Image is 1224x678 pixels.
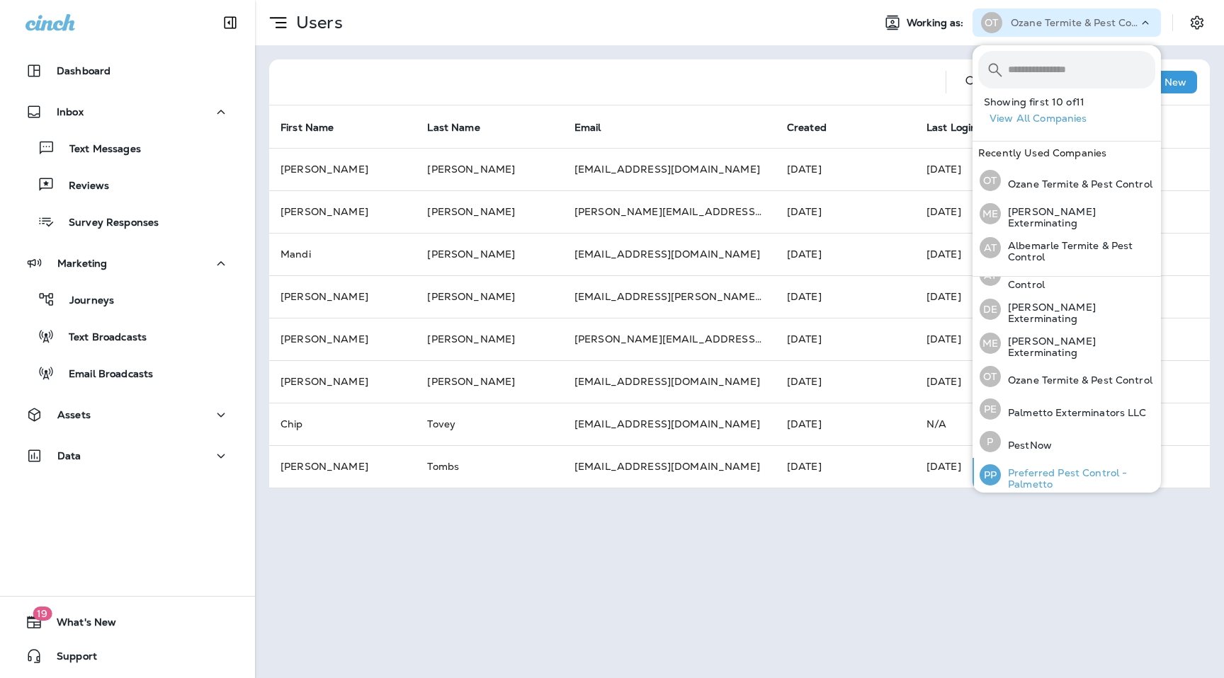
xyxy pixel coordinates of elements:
[14,358,241,388] button: Email Broadcasts
[57,65,110,76] p: Dashboard
[14,321,241,351] button: Text Broadcasts
[14,642,241,670] button: Support
[980,170,1001,191] div: OT
[55,217,159,230] p: Survey Responses
[973,425,1161,458] button: PPestNow
[1001,374,1152,386] p: Ozane Termite & Pest Control
[55,143,141,156] p: Text Messages
[57,258,107,269] p: Marketing
[973,360,1161,393] button: OTOzane Termite & Pest Control
[980,333,1001,354] div: ME
[980,464,1001,485] div: PP
[14,401,241,429] button: Assets
[1001,240,1155,263] p: Albemarle Termite & Pest Control
[14,133,241,163] button: Text Messages
[980,203,1001,224] div: ME
[973,326,1161,360] button: ME[PERSON_NAME] Exterminating
[42,650,97,667] span: Support
[1011,17,1138,28] p: Ozane Termite & Pest Control
[55,368,153,381] p: Email Broadcasts
[14,249,241,277] button: Marketing
[980,237,1001,258] div: AT
[210,8,250,37] button: Collapse Sidebar
[57,450,81,461] p: Data
[14,98,241,126] button: Inbox
[980,431,1001,452] div: P
[973,164,1161,197] button: OTOzane Termite & Pest Control
[984,96,1161,108] p: Showing first 10 of 11
[984,108,1161,130] button: View All Companies
[980,299,1001,320] div: DE
[973,197,1161,231] button: ME[PERSON_NAME] Exterminating
[57,409,91,420] p: Assets
[1001,178,1152,190] p: Ozane Termite & Pest Control
[980,398,1001,420] div: PE
[57,106,84,117] p: Inbox
[907,17,967,29] span: Working as:
[290,12,343,33] p: Users
[14,207,241,236] button: Survey Responses
[14,285,241,314] button: Journeys
[973,142,1161,164] div: Recently Used Companies
[973,458,1161,492] button: PPPreferred Pest Control - Palmetto
[973,292,1161,326] button: DE[PERSON_NAME] Exterminating
[55,294,114,308] p: Journeys
[1001,467,1155,490] p: Preferred Pest Control - Palmetto
[1001,439,1052,451] p: PestNow
[1001,206,1155,229] p: [PERSON_NAME] Exterminating
[14,608,241,636] button: 19What's New
[55,331,147,345] p: Text Broadcasts
[1001,335,1155,358] p: [PERSON_NAME] Exterminating
[1001,268,1155,290] p: Albemarle Termite & Pest Control
[973,393,1161,425] button: PEPalmetto Exterminators LLC
[14,57,241,85] button: Dashboard
[1001,407,1147,418] p: Palmetto Exterminators LLC
[1184,10,1210,35] button: Settings
[973,231,1161,265] button: ATAlbemarle Termite & Pest Control
[14,170,241,200] button: Reviews
[55,180,109,193] p: Reviews
[33,607,52,621] span: 19
[981,12,1002,33] div: OT
[1001,301,1155,324] p: [PERSON_NAME] Exterminating
[42,616,116,633] span: What's New
[14,442,241,470] button: Data
[980,366,1001,387] div: OT
[1164,76,1186,88] p: New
